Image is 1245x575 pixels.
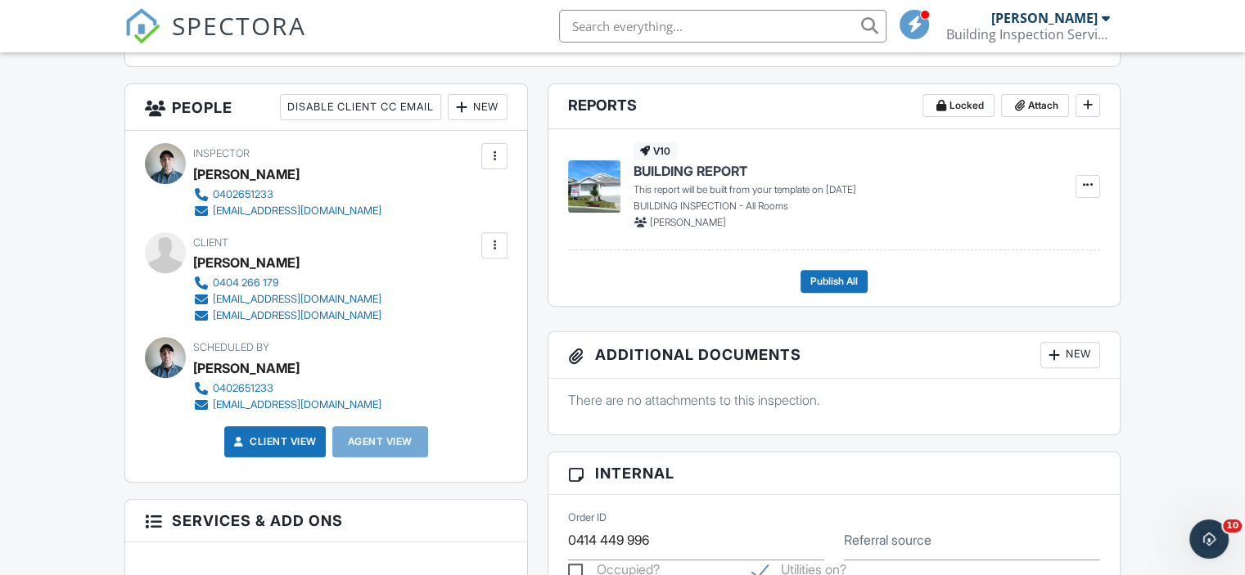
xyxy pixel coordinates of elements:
[125,84,527,131] h3: People
[568,510,607,525] label: Order ID
[172,8,306,43] span: SPECTORA
[213,188,273,201] div: 0402651233
[124,8,160,44] img: The Best Home Inspection Software - Spectora
[193,308,381,324] a: [EMAIL_ADDRESS][DOMAIN_NAME]
[193,341,269,353] span: Scheduled By
[193,291,381,308] a: [EMAIL_ADDRESS][DOMAIN_NAME]
[1189,519,1229,559] iframe: Intercom live chat
[568,391,1100,409] p: There are no attachments to this inspection.
[280,94,441,120] div: Disable Client CC Email
[213,293,381,306] div: [EMAIL_ADDRESS][DOMAIN_NAME]
[213,276,279,290] div: 0404 266 179
[230,433,317,450] a: Client View
[946,26,1110,43] div: Building Inspection Services
[193,203,381,219] a: [EMAIL_ADDRESS][DOMAIN_NAME]
[193,380,381,397] a: 0402651233
[844,531,931,549] label: Referral source
[991,10,1098,26] div: [PERSON_NAME]
[193,147,250,159] span: Inspector
[124,22,306,56] a: SPECTORA
[213,309,381,322] div: [EMAIL_ADDRESS][DOMAIN_NAME]
[548,452,1120,495] h3: Internal
[1223,519,1242,532] span: 10
[213,204,381,218] div: [EMAIL_ADDRESS][DOMAIN_NAME]
[1040,342,1100,368] div: New
[213,382,273,395] div: 0402651233
[193,162,300,186] div: [PERSON_NAME]
[193,236,228,249] span: Client
[213,398,381,411] div: [EMAIL_ADDRESS][DOMAIN_NAME]
[548,332,1120,379] h3: Additional Documents
[125,500,527,542] h3: Services & Add ons
[193,250,300,275] div: [PERSON_NAME]
[193,275,381,291] a: 0404 266 179
[559,10,886,43] input: Search everything...
[193,186,381,203] a: 0402651233
[448,94,507,120] div: New
[193,356,300,380] div: [PERSON_NAME]
[193,397,381,413] a: [EMAIL_ADDRESS][DOMAIN_NAME]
